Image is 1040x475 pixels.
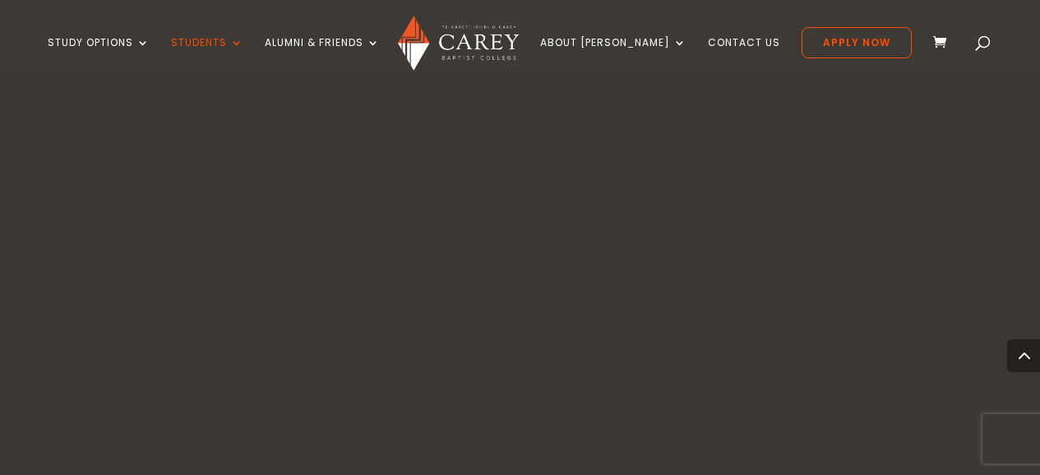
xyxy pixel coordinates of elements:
[708,37,780,76] a: Contact Us
[171,37,243,76] a: Students
[802,27,912,58] a: Apply Now
[48,37,150,76] a: Study Options
[265,37,380,76] a: Alumni & Friends
[540,37,686,76] a: About [PERSON_NAME]
[398,16,519,71] img: Carey Baptist College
